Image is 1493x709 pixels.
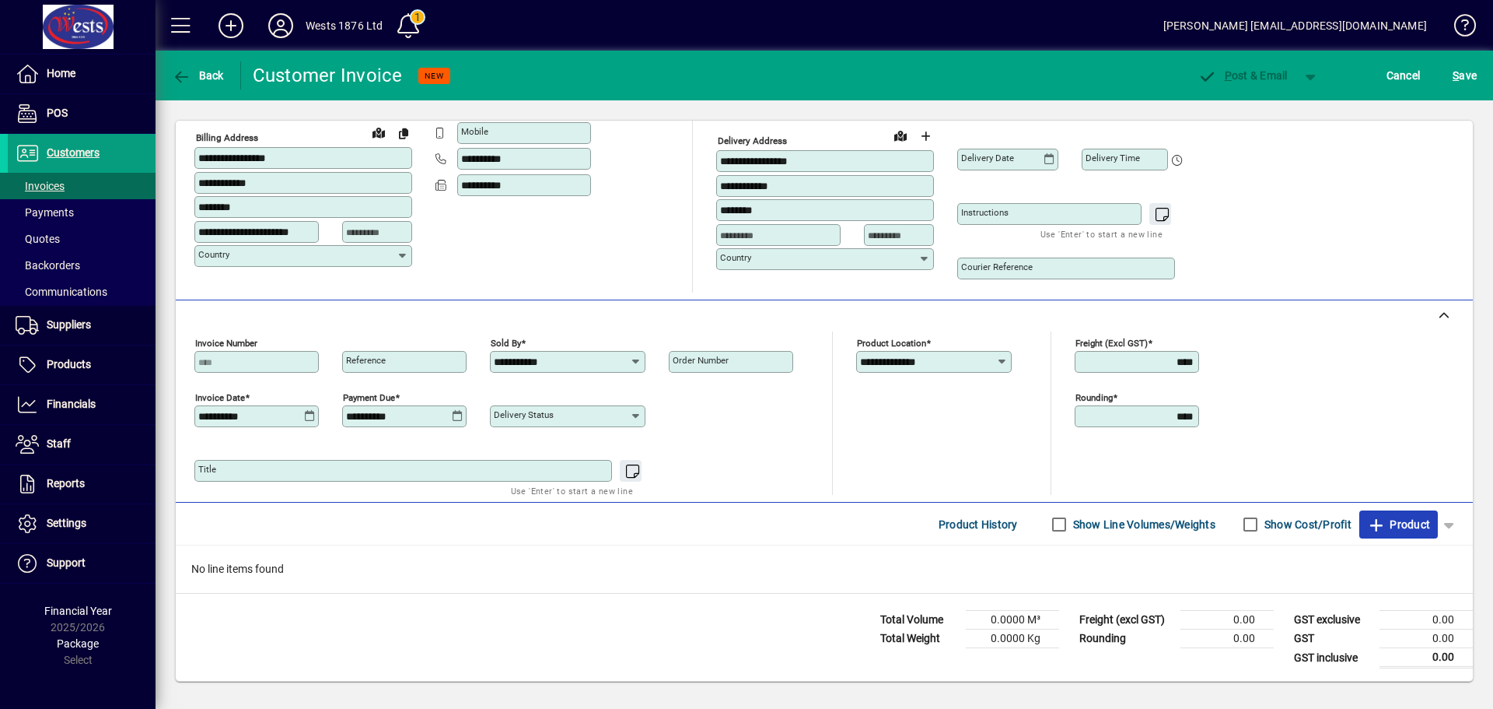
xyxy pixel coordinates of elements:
mat-label: Country [720,252,751,263]
td: 0.0000 Kg [966,630,1059,648]
label: Show Line Volumes/Weights [1070,517,1215,532]
mat-label: Invoice number [195,338,257,349]
a: Settings [8,504,156,543]
td: 0.0000 M³ [966,611,1059,630]
span: Suppliers [47,318,91,331]
span: ave [1453,63,1477,88]
span: POS [47,107,68,119]
mat-label: Mobile [461,126,488,137]
a: Staff [8,425,156,464]
a: View on map [888,123,913,148]
td: GST exclusive [1286,611,1379,630]
td: 0.00 [1379,611,1473,630]
a: Financials [8,385,156,424]
div: No line items found [176,546,1473,593]
td: Rounding [1072,630,1180,648]
button: Add [206,12,256,40]
a: Home [8,54,156,93]
button: Back [168,61,228,90]
a: View on map [366,120,391,145]
span: P [1225,69,1232,82]
a: Reports [8,465,156,504]
span: Product History [939,512,1018,537]
mat-label: Instructions [961,207,1009,218]
td: GST inclusive [1286,648,1379,668]
a: Invoices [8,173,156,199]
label: Show Cost/Profit [1261,517,1351,532]
span: S [1453,69,1459,82]
span: Home [47,67,75,79]
mat-hint: Use 'Enter' to start a new line [1040,225,1163,243]
td: 0.00 [1379,630,1473,648]
mat-label: Rounding [1075,392,1113,403]
mat-label: Courier Reference [961,261,1033,272]
span: Staff [47,437,71,450]
span: Invoices [16,180,65,192]
mat-label: Sold by [491,338,521,349]
span: Payments [16,206,74,219]
span: Products [47,358,91,370]
mat-label: Title [198,464,216,475]
td: Total Volume [872,611,966,630]
span: Back [172,69,224,82]
span: Package [57,637,99,650]
td: Total Weight [872,630,966,648]
a: Communications [8,279,156,305]
a: Payments [8,199,156,226]
app-page-header-button: Back [156,61,241,90]
span: Support [47,556,86,569]
div: [PERSON_NAME] [EMAIL_ADDRESS][DOMAIN_NAME] [1163,13,1427,38]
a: Products [8,346,156,384]
span: Communications [16,286,107,298]
span: Financials [47,398,96,410]
td: Freight (excl GST) [1072,611,1180,630]
button: Profile [256,12,306,40]
mat-label: Order number [673,355,729,366]
span: ost & Email [1198,69,1288,82]
span: Quotes [16,233,60,245]
span: Settings [47,517,86,529]
td: 0.00 [1379,648,1473,668]
a: POS [8,94,156,133]
td: 0.00 [1180,611,1274,630]
span: Customers [47,146,100,159]
td: GST [1286,630,1379,648]
span: Backorders [16,259,80,272]
button: Cancel [1383,61,1425,90]
a: Support [8,544,156,583]
button: Product [1359,511,1438,539]
span: NEW [425,71,444,81]
span: Reports [47,477,85,490]
button: Product History [932,511,1024,539]
span: Cancel [1386,63,1421,88]
mat-label: Delivery date [961,153,1014,163]
button: Choose address [913,124,938,149]
td: 0.00 [1180,630,1274,648]
mat-label: Invoice date [195,392,245,403]
mat-label: Reference [346,355,386,366]
span: Product [1367,512,1430,537]
a: Knowledge Base [1442,3,1474,54]
button: Copy to Delivery address [391,121,416,146]
mat-label: Country [198,249,229,260]
div: Wests 1876 Ltd [306,13,383,38]
div: Customer Invoice [253,63,403,88]
a: Quotes [8,226,156,252]
span: Financial Year [44,605,112,617]
mat-label: Delivery status [494,409,554,420]
mat-label: Payment due [343,392,395,403]
button: Post & Email [1190,61,1295,90]
a: Backorders [8,252,156,279]
mat-label: Delivery time [1086,153,1140,163]
mat-hint: Use 'Enter' to start a new line [511,482,633,500]
mat-label: Freight (excl GST) [1075,338,1148,349]
mat-label: Product location [857,338,926,349]
button: Save [1449,61,1481,90]
a: Suppliers [8,306,156,345]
